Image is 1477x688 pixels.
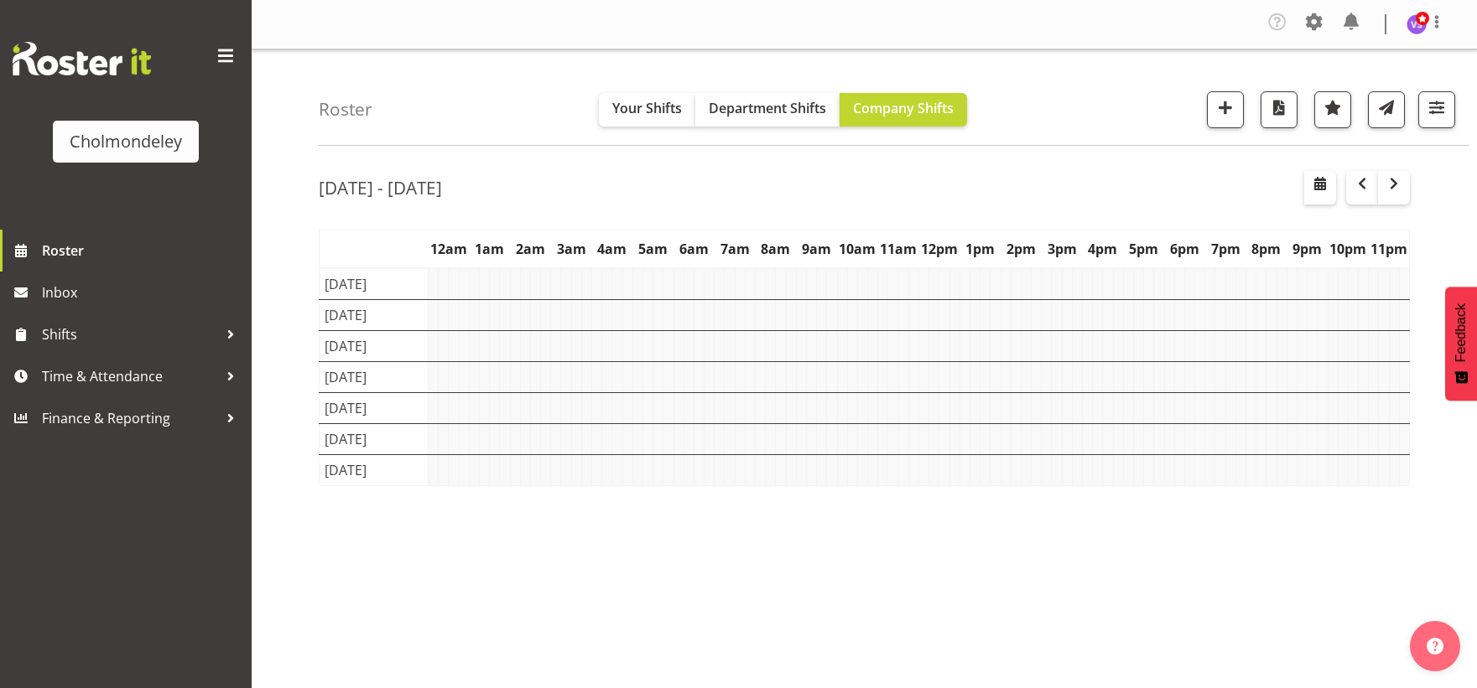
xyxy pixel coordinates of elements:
th: 12pm [919,230,960,269]
div: Cholmondeley [70,129,182,154]
th: 1pm [960,230,1001,269]
span: Time & Attendance [42,364,218,389]
th: 11am [878,230,919,269]
td: [DATE] [320,268,429,300]
td: [DATE] [320,362,429,393]
th: 8am [756,230,797,269]
td: [DATE] [320,300,429,331]
img: victoria-spackman5507.jpg [1407,14,1427,34]
th: 11pm [1369,230,1410,269]
th: 5am [632,230,673,269]
button: Company Shifts [840,93,967,127]
th: 1am [469,230,510,269]
span: Your Shifts [612,99,682,117]
h2: [DATE] - [DATE] [319,177,442,199]
img: Rosterit website logo [13,42,151,75]
th: 3am [551,230,592,269]
button: Highlight an important date within the roster. [1314,91,1351,128]
button: Filter Shifts [1418,91,1455,128]
th: 10am [837,230,878,269]
th: 12am [429,230,470,269]
button: Feedback - Show survey [1445,287,1477,401]
th: 2pm [1001,230,1042,269]
th: 3pm [1042,230,1083,269]
th: 10pm [1328,230,1369,269]
img: help-xxl-2.png [1427,638,1443,654]
th: 4am [592,230,633,269]
th: 9am [796,230,837,269]
th: 6pm [1164,230,1205,269]
span: Inbox [42,280,243,305]
span: Finance & Reporting [42,406,218,431]
td: [DATE] [320,393,429,424]
th: 6am [673,230,715,269]
button: Your Shifts [599,93,695,127]
span: Company Shifts [853,99,954,117]
td: [DATE] [320,455,429,486]
button: Send a list of all shifts for the selected filtered period to all rostered employees. [1368,91,1405,128]
span: Roster [42,238,243,263]
span: Feedback [1454,303,1469,362]
th: 2am [510,230,551,269]
td: [DATE] [320,331,429,362]
span: Shifts [42,322,218,347]
button: Download a PDF of the roster according to the set date range. [1261,91,1298,128]
th: 4pm [1083,230,1124,269]
th: 7pm [1205,230,1246,269]
td: [DATE] [320,424,429,455]
th: 5pm [1123,230,1164,269]
th: 9pm [1287,230,1328,269]
button: Select a specific date within the roster. [1304,171,1336,204]
th: 7am [715,230,756,269]
span: Department Shifts [709,99,826,117]
button: Add a new shift [1207,91,1244,128]
th: 8pm [1246,230,1287,269]
h4: Roster [319,100,372,119]
button: Department Shifts [695,93,840,127]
